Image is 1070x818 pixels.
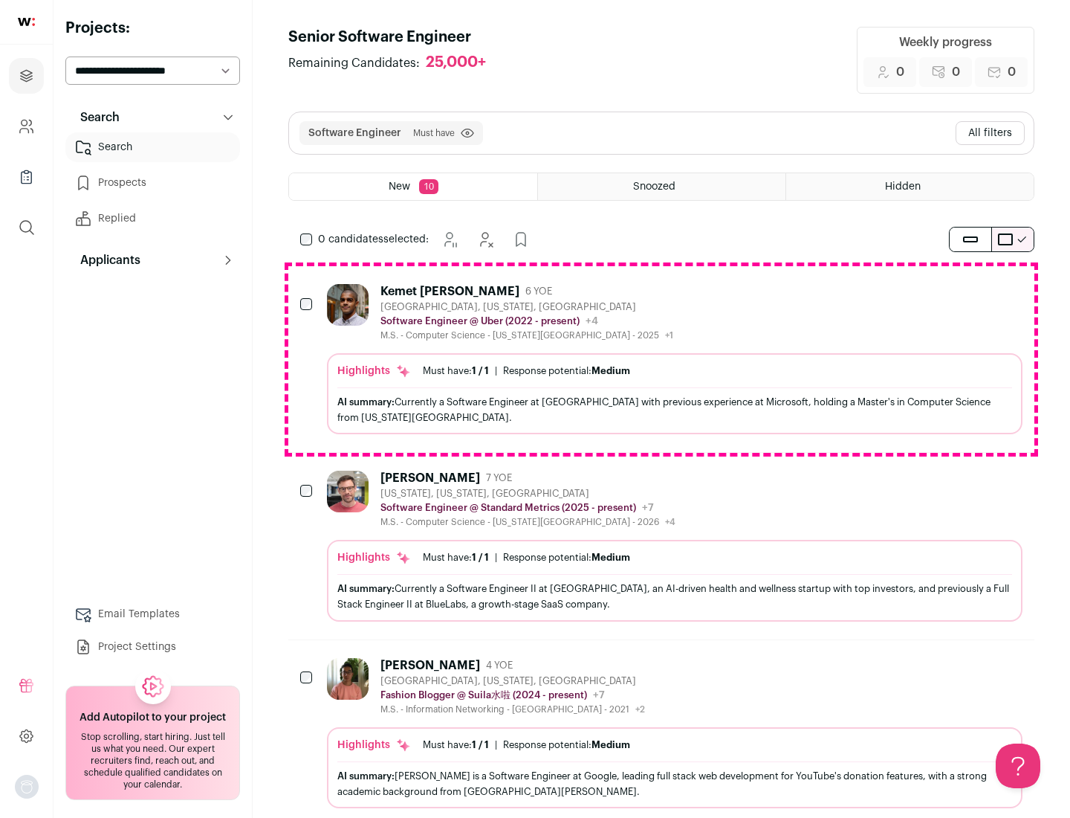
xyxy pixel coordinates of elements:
a: Project Settings [65,632,240,662]
a: [PERSON_NAME] 4 YOE [GEOGRAPHIC_DATA], [US_STATE], [GEOGRAPHIC_DATA] Fashion Blogger @ Suila水啦 (2... [327,658,1022,808]
span: Snoozed [633,181,675,192]
span: New [389,181,410,192]
div: Must have: [423,365,489,377]
a: Snoozed [538,173,785,200]
button: Software Engineer [308,126,401,141]
span: AI summary: [337,771,395,781]
img: wellfound-shorthand-0d5821cbd27db2630d0214b213865d53afaa358527fdda9d0ea32b1df1b89c2c.svg [18,18,35,26]
span: Must have [413,127,455,139]
a: Hidden [786,173,1034,200]
span: 0 [896,63,904,81]
a: Kemet [PERSON_NAME] 6 YOE [GEOGRAPHIC_DATA], [US_STATE], [GEOGRAPHIC_DATA] Software Engineer @ Ub... [327,284,1022,434]
img: nopic.png [15,775,39,799]
img: 322c244f3187aa81024ea13e08450523775794405435f85740c15dbe0cd0baab.jpg [327,658,369,700]
h2: Projects: [65,18,240,39]
a: Projects [9,58,44,94]
span: Medium [591,366,630,376]
span: 4 YOE [486,660,513,672]
p: Software Engineer @ Standard Metrics (2025 - present) [380,502,636,514]
p: Search [71,109,120,126]
iframe: Help Scout Beacon - Open [996,744,1040,788]
div: Response potential: [503,365,630,377]
div: Currently a Software Engineer at [GEOGRAPHIC_DATA] with previous experience at Microsoft, holding... [337,394,1012,425]
a: Add Autopilot to your project Stop scrolling, start hiring. Just tell us what you need. Our exper... [65,686,240,800]
button: Snooze [435,225,464,254]
span: 1 / 1 [472,740,489,750]
div: [PERSON_NAME] [380,471,480,486]
div: 25,000+ [426,54,486,72]
div: Response potential: [503,739,630,751]
span: +4 [586,316,598,326]
div: Highlights [337,364,411,379]
button: Applicants [65,245,240,275]
h1: Senior Software Engineer [288,27,501,48]
span: Hidden [885,181,921,192]
a: Prospects [65,168,240,198]
span: Medium [591,740,630,750]
span: Medium [591,553,630,562]
span: 0 candidates [318,234,383,245]
span: +7 [642,503,654,513]
span: AI summary: [337,584,395,593]
span: 0 [952,63,960,81]
span: 0 [1008,63,1016,81]
a: Company and ATS Settings [9,109,44,144]
ul: | [423,365,630,377]
span: 6 YOE [525,286,552,297]
a: Replied [65,204,240,234]
span: selected: [318,232,429,247]
div: Highlights [337,550,411,565]
button: Search [65,103,240,132]
div: [PERSON_NAME] is a Software Engineer at Google, leading full stack web development for YouTube's ... [337,768,1012,799]
div: Response potential: [503,552,630,564]
span: 10 [419,179,438,194]
div: [GEOGRAPHIC_DATA], [US_STATE], [GEOGRAPHIC_DATA] [380,675,645,687]
ul: | [423,552,630,564]
span: +4 [665,518,675,526]
div: [US_STATE], [US_STATE], [GEOGRAPHIC_DATA] [380,488,675,500]
p: Fashion Blogger @ Suila水啦 (2024 - present) [380,689,587,701]
img: 0fb184815f518ed3bcaf4f46c87e3bafcb34ea1ec747045ab451f3ffb05d485a [327,471,369,512]
button: Hide [470,225,500,254]
div: Must have: [423,739,489,751]
div: M.S. - Computer Science - [US_STATE][GEOGRAPHIC_DATA] - 2025 [380,329,673,341]
div: [GEOGRAPHIC_DATA], [US_STATE], [GEOGRAPHIC_DATA] [380,301,673,313]
img: 1d26598260d5d9f7a69202d59cf331847448e6cffe37083edaed4f8fc8795bfe [327,284,369,326]
div: Stop scrolling, start hiring. Just tell us what you need. Our expert recruiters find, reach out, ... [75,731,230,790]
div: Weekly progress [899,33,992,51]
a: Company Lists [9,159,44,195]
span: +2 [635,705,645,714]
span: AI summary: [337,397,395,407]
p: Software Engineer @ Uber (2022 - present) [380,315,580,327]
a: Email Templates [65,599,240,629]
span: 7 YOE [486,472,512,484]
span: +7 [593,690,605,701]
button: Add to Prospects [506,225,536,254]
ul: | [423,739,630,751]
span: 1 / 1 [472,366,489,376]
span: 1 / 1 [472,553,489,562]
div: Kemet [PERSON_NAME] [380,284,519,299]
div: Highlights [337,738,411,753]
div: Must have: [423,552,489,564]
div: Currently a Software Engineer II at [GEOGRAPHIC_DATA], an AI-driven health and wellness startup w... [337,581,1012,612]
p: Applicants [71,251,140,269]
a: [PERSON_NAME] 7 YOE [US_STATE], [US_STATE], [GEOGRAPHIC_DATA] Software Engineer @ Standard Metric... [327,471,1022,621]
button: Open dropdown [15,775,39,799]
div: M.S. - Computer Science - [US_STATE][GEOGRAPHIC_DATA] - 2026 [380,516,675,528]
span: +1 [665,331,673,340]
button: All filters [956,121,1025,145]
div: [PERSON_NAME] [380,658,480,673]
span: Remaining Candidates: [288,54,420,72]
a: Search [65,132,240,162]
h2: Add Autopilot to your project [80,710,226,725]
div: M.S. - Information Networking - [GEOGRAPHIC_DATA] - 2021 [380,703,645,715]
